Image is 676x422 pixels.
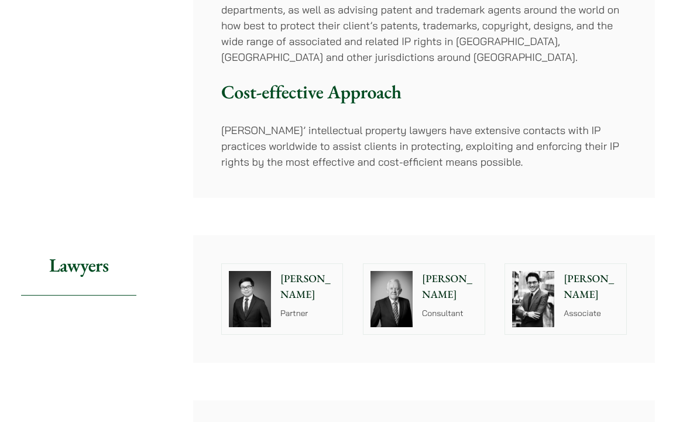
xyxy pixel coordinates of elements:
[564,307,619,320] p: Associate
[564,271,619,303] p: [PERSON_NAME]
[221,81,627,103] h3: Cost-effective Approach
[280,307,335,320] p: Partner
[363,263,485,335] a: [PERSON_NAME] Consultant
[280,271,335,303] p: [PERSON_NAME]
[422,307,477,320] p: Consultant
[221,263,343,335] a: [PERSON_NAME] Partner
[221,122,627,170] p: [PERSON_NAME]’ intellectual property lawyers have extensive contacts with IP practices worldwide ...
[422,271,477,303] p: [PERSON_NAME]
[21,235,136,296] h2: Lawyers
[505,263,626,335] a: [PERSON_NAME] Associate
